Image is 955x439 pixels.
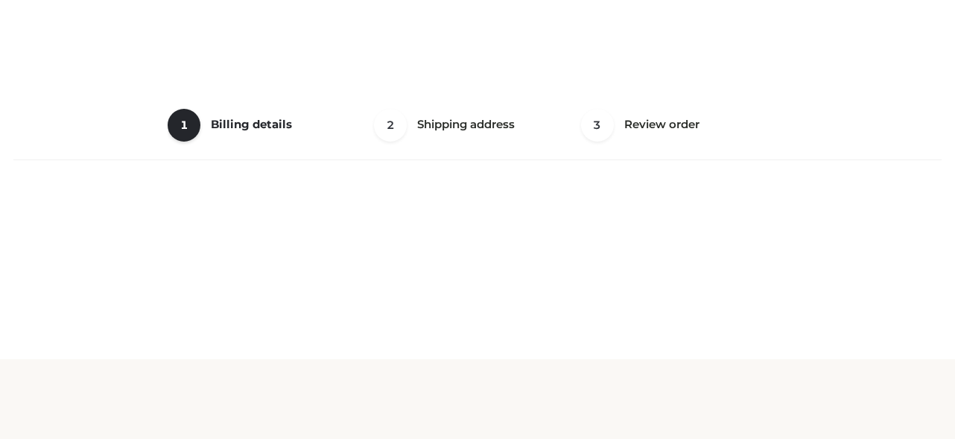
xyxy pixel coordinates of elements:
[417,117,515,131] span: Shipping address
[624,117,699,131] span: Review order
[374,109,407,142] span: 2
[211,117,292,131] span: Billing details
[168,109,200,142] span: 1
[581,109,614,142] span: 3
